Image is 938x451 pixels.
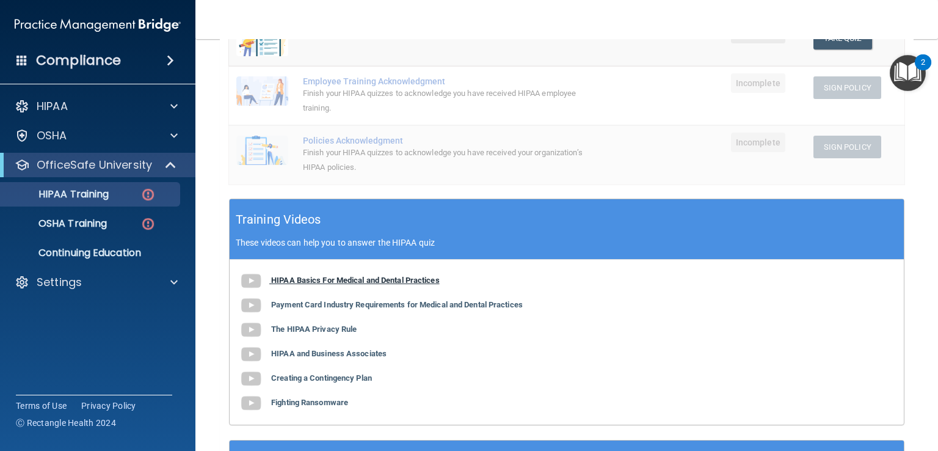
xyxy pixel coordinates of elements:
[731,73,785,93] span: Incomplete
[727,366,923,414] iframe: Drift Widget Chat Controller
[239,293,263,318] img: gray_youtube_icon.38fcd6cc.png
[239,342,263,367] img: gray_youtube_icon.38fcd6cc.png
[8,188,109,200] p: HIPAA Training
[271,276,440,285] b: HIPAA Basics For Medical and Dental Practices
[890,55,926,91] button: Open Resource Center, 2 new notifications
[271,349,387,358] b: HIPAA and Business Associates
[921,62,925,78] div: 2
[239,269,263,293] img: gray_youtube_icon.38fcd6cc.png
[303,86,599,116] div: Finish your HIPAA quizzes to acknowledge you have received HIPAA employee training.
[15,128,178,143] a: OSHA
[81,400,136,412] a: Privacy Policy
[37,158,152,172] p: OfficeSafe University
[140,187,156,202] img: danger-circle.6113f641.png
[15,13,181,37] img: PMB logo
[303,145,599,175] div: Finish your HIPAA quizzes to acknowledge you have received your organization’s HIPAA policies.
[37,128,67,143] p: OSHA
[271,373,372,383] b: Creating a Contingency Plan
[16,400,67,412] a: Terms of Use
[37,99,68,114] p: HIPAA
[271,398,348,407] b: Fighting Ransomware
[731,133,785,152] span: Incomplete
[813,76,881,99] button: Sign Policy
[8,247,175,259] p: Continuing Education
[239,391,263,416] img: gray_youtube_icon.38fcd6cc.png
[16,417,116,429] span: Ⓒ Rectangle Health 2024
[239,367,263,391] img: gray_youtube_icon.38fcd6cc.png
[303,76,599,86] div: Employee Training Acknowledgment
[15,99,178,114] a: HIPAA
[15,275,178,290] a: Settings
[271,300,523,309] b: Payment Card Industry Requirements for Medical and Dental Practices
[271,324,357,334] b: The HIPAA Privacy Rule
[8,218,107,230] p: OSHA Training
[239,318,263,342] img: gray_youtube_icon.38fcd6cc.png
[15,158,177,172] a: OfficeSafe University
[140,216,156,232] img: danger-circle.6113f641.png
[37,275,82,290] p: Settings
[36,52,121,69] h4: Compliance
[236,238,898,248] p: These videos can help you to answer the HIPAA quiz
[813,136,881,158] button: Sign Policy
[303,136,599,145] div: Policies Acknowledgment
[236,209,321,230] h5: Training Videos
